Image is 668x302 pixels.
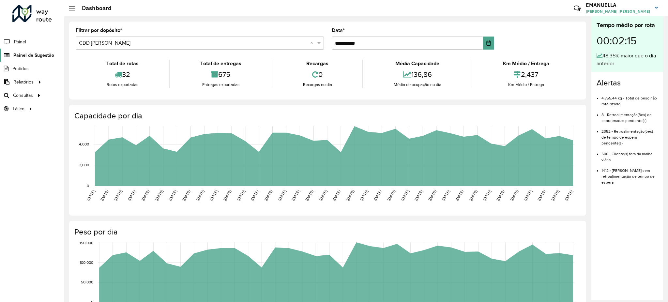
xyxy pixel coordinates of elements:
[113,189,123,202] text: [DATE]
[597,52,658,68] div: 48,35% maior que o dia anterior
[482,189,492,202] text: [DATE]
[12,105,24,112] span: Tático
[77,82,167,88] div: Rotas exportadas
[13,79,34,85] span: Relatórios
[474,82,578,88] div: Km Médio / Entrega
[13,52,54,59] span: Painel de Sugestão
[100,189,109,202] text: [DATE]
[400,189,410,202] text: [DATE]
[332,26,345,34] label: Data
[77,60,167,68] div: Total de rotas
[365,60,470,68] div: Média Capacidade
[483,37,494,50] button: Choose Date
[14,38,26,45] span: Painel
[455,189,464,202] text: [DATE]
[441,189,450,202] text: [DATE]
[586,2,650,8] h3: EMANUELLA
[474,60,578,68] div: Km Médio / Entrega
[209,189,219,202] text: [DATE]
[291,189,300,202] text: [DATE]
[12,65,29,72] span: Pedidos
[86,189,96,202] text: [DATE]
[80,260,93,264] text: 100,000
[597,78,658,88] h4: Alertas
[13,92,33,99] span: Consultas
[76,26,122,34] label: Filtrar por depósito
[274,82,361,88] div: Recargas no dia
[141,189,150,202] text: [DATE]
[345,189,355,202] text: [DATE]
[509,189,519,202] text: [DATE]
[365,82,470,88] div: Média de ocupação no dia
[171,82,270,88] div: Entregas exportadas
[332,189,341,202] text: [DATE]
[171,68,270,82] div: 675
[74,227,580,237] h4: Peso por dia
[264,189,273,202] text: [DATE]
[274,68,361,82] div: 0
[182,189,191,202] text: [DATE]
[496,189,505,202] text: [DATE]
[79,163,89,167] text: 2,000
[87,184,89,188] text: 0
[80,241,93,245] text: 150,000
[277,189,287,202] text: [DATE]
[387,189,396,202] text: [DATE]
[236,189,246,202] text: [DATE]
[168,189,177,202] text: [DATE]
[601,107,658,124] li: 8 - Retroalimentação(ões) de coordenadas pendente(s)
[373,189,382,202] text: [DATE]
[601,146,658,163] li: 500 - Cliente(s) fora da malha viária
[195,189,205,202] text: [DATE]
[597,21,658,30] div: Tempo médio por rota
[79,142,89,146] text: 4,000
[550,189,560,202] text: [DATE]
[365,68,470,82] div: 136,86
[564,189,573,202] text: [DATE]
[523,189,533,202] text: [DATE]
[77,68,167,82] div: 32
[586,8,650,14] span: [PERSON_NAME] [PERSON_NAME]
[127,189,136,202] text: [DATE]
[537,189,546,202] text: [DATE]
[570,1,584,15] a: Contato Rápido
[428,189,437,202] text: [DATE]
[414,189,423,202] text: [DATE]
[601,90,658,107] li: 4.755,44 kg - Total de peso não roteirizado
[597,30,658,52] div: 00:02:15
[601,124,658,146] li: 2352 - Retroalimentação(ões) de tempo de espera pendente(s)
[250,189,259,202] text: [DATE]
[468,189,478,202] text: [DATE]
[318,189,328,202] text: [DATE]
[305,189,314,202] text: [DATE]
[75,5,112,12] h2: Dashboard
[81,280,93,284] text: 50,000
[310,39,316,47] span: Clear all
[74,111,580,121] h4: Capacidade por dia
[474,68,578,82] div: 2,437
[154,189,164,202] text: [DATE]
[274,60,361,68] div: Recargas
[601,163,658,185] li: 1412 - [PERSON_NAME] sem retroalimentação de tempo de espera
[222,189,232,202] text: [DATE]
[171,60,270,68] div: Total de entregas
[359,189,369,202] text: [DATE]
